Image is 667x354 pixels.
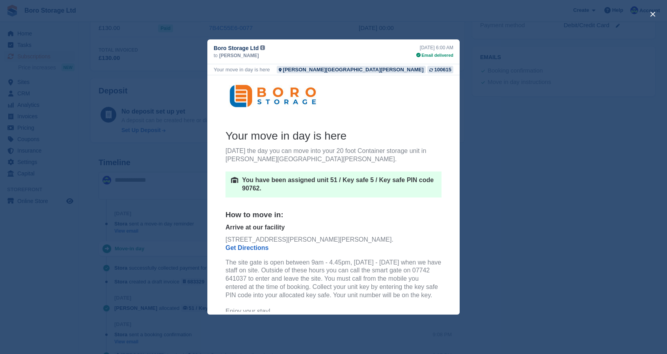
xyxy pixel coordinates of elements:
div: [STREET_ADDRESS][PERSON_NAME][PERSON_NAME]. [18,160,234,169]
h5: How to move in: [18,135,234,145]
img: unit-icon-4d0f24e8a8d05ce1744990f234e9874851be716344c385a2e4b7f33b222dedbf.png [24,102,31,108]
span: to [214,52,218,59]
div: The site gate is open between 9am - 4.45pm, [DATE] - [DATE] when we have staff on site. Outside o... [18,183,234,224]
button: close [647,8,659,20]
a: Get Directions [18,169,61,176]
p: You have been assigned unit 51 / Key safe 5 / Key safe PIN code 90762. [35,101,229,117]
a: 100615 [427,66,453,73]
p: [DATE] the day you can move into your 20 foot Container storage unit in [PERSON_NAME][GEOGRAPHIC_... [18,72,234,88]
div: Email delivered [416,52,453,59]
div: 100615 [434,66,451,73]
div: Your move in day is here [214,66,270,73]
span: [PERSON_NAME] [219,52,259,59]
h3: Your move in day is here [18,54,234,68]
span: Boro Storage Ltd [214,44,259,52]
p: Arrive at our facility [18,148,234,157]
p: Enjoy your stay! [18,232,234,240]
img: icon-info-grey-7440780725fd019a000dd9b08b2336e03edf1995a4989e88bcd33f0948082b44.svg [260,45,265,50]
a: [PERSON_NAME][GEOGRAPHIC_DATA][PERSON_NAME] [277,66,426,73]
img: Boro Storage Ltd Logo [18,7,113,35]
div: [PERSON_NAME][GEOGRAPHIC_DATA][PERSON_NAME] [283,66,424,73]
div: [DATE] 6:00 AM [416,44,453,51]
